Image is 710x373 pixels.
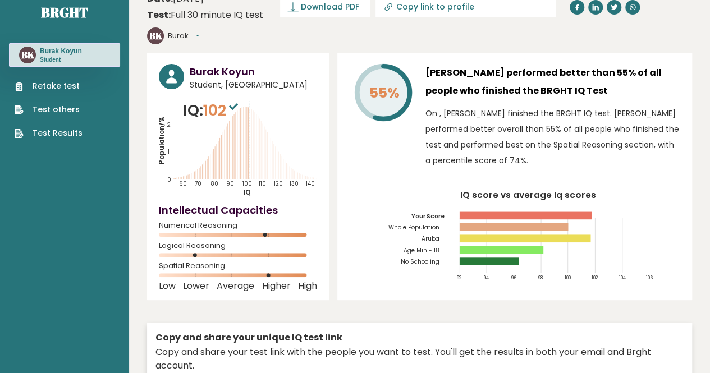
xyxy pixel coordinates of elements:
tspan: 140 [305,180,314,187]
span: Lower [183,284,209,288]
p: On , [PERSON_NAME] finished the BRGHT IQ test. [PERSON_NAME] performed better overall than 55% of... [425,105,680,168]
a: Test others [15,104,83,116]
b: Test: [147,8,171,21]
div: Copy and share your unique IQ test link [155,331,684,344]
tspan: 90 [226,180,234,187]
tspan: IQ [244,188,251,197]
div: Copy and share your test link with the people you want to test. You'll get the results in both yo... [155,346,684,372]
p: Student [40,56,82,64]
tspan: 2 [167,121,171,128]
tspan: No Schooling [400,257,439,266]
span: High [298,284,317,288]
h3: Burak Koyun [190,64,317,79]
tspan: 80 [210,180,218,187]
span: Download PDF [301,1,359,13]
span: Numerical Reasoning [159,223,317,228]
tspan: Aruba [421,234,439,243]
span: Higher [262,284,290,288]
tspan: 106 [645,274,652,281]
h4: Intellectual Capacities [159,202,317,218]
a: Retake test [15,80,83,92]
a: Test Results [15,127,83,139]
tspan: 130 [290,180,299,187]
tspan: 92 [456,274,462,281]
tspan: Age Min - 18 [403,246,439,255]
span: 102 [203,100,241,121]
tspan: 98 [537,274,542,281]
h3: Burak Koyun [40,47,82,56]
tspan: 1 [168,148,170,155]
a: Brght [41,3,88,21]
tspan: 100 [565,274,571,281]
text: BK [21,48,35,61]
tspan: 104 [619,274,625,281]
text: BK [149,29,163,42]
tspan: IQ score vs average Iq scores [460,188,596,200]
tspan: Population/% [157,116,166,164]
tspan: 94 [483,274,489,281]
tspan: Whole Population [388,223,439,232]
tspan: 102 [592,274,598,281]
button: Burak [168,30,199,42]
tspan: Your Score [411,212,444,220]
tspan: 100 [242,180,251,187]
p: IQ: [183,99,241,122]
tspan: 60 [179,180,187,187]
span: Student, [GEOGRAPHIC_DATA] [190,79,317,91]
tspan: 55% [369,83,399,103]
tspan: 0 [167,176,171,183]
div: Full 30 minute IQ test [147,8,263,22]
tspan: 96 [510,274,516,281]
span: Average [217,284,254,288]
tspan: 70 [195,180,201,187]
span: Logical Reasoning [159,243,317,248]
tspan: 110 [259,180,266,187]
span: Spatial Reasoning [159,264,317,268]
h3: [PERSON_NAME] performed better than 55% of all people who finished the BRGHT IQ Test [425,64,680,100]
tspan: 120 [274,180,283,187]
span: Low [159,284,176,288]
